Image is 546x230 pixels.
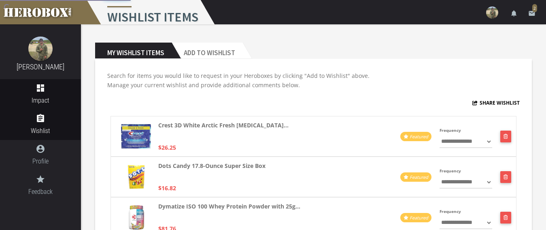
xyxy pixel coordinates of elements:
[107,71,520,90] p: Search for items you would like to request in your Heroboxes by clicking "Add to Wishlist" above....
[532,4,537,12] span: 2
[440,126,461,135] label: Frequency
[472,98,520,107] button: Share Wishlist
[158,143,176,152] p: $26.25
[440,166,461,176] label: Frequency
[172,43,242,59] h2: Add to Wishlist
[510,10,518,17] i: notifications
[158,120,289,130] strong: Crest 3D White Arctic Fresh [MEDICAL_DATA]...
[158,161,266,170] strong: Dots Candy 17.8-Ounce Super Size Box
[17,62,64,71] a: [PERSON_NAME]
[128,205,144,230] img: 81OloHISsjL._AC_UL320_.jpg
[440,207,461,216] label: Frequency
[28,37,53,61] img: image
[121,124,151,148] img: 81aAr21NymL._AC_UL320_.jpg
[410,215,428,221] i: Featured
[410,133,428,140] i: Featured
[158,202,300,211] strong: Dymatize ISO 100 Whey Protein Powder with 25g...
[410,174,428,180] i: Featured
[158,183,176,193] p: $16.82
[127,165,144,189] img: 81ZKRGPzOEL._AC_UL320_.jpg
[36,114,45,123] i: assignment
[95,43,172,59] h2: My Wishlist Items
[486,6,498,19] img: user-image
[528,10,535,17] i: email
